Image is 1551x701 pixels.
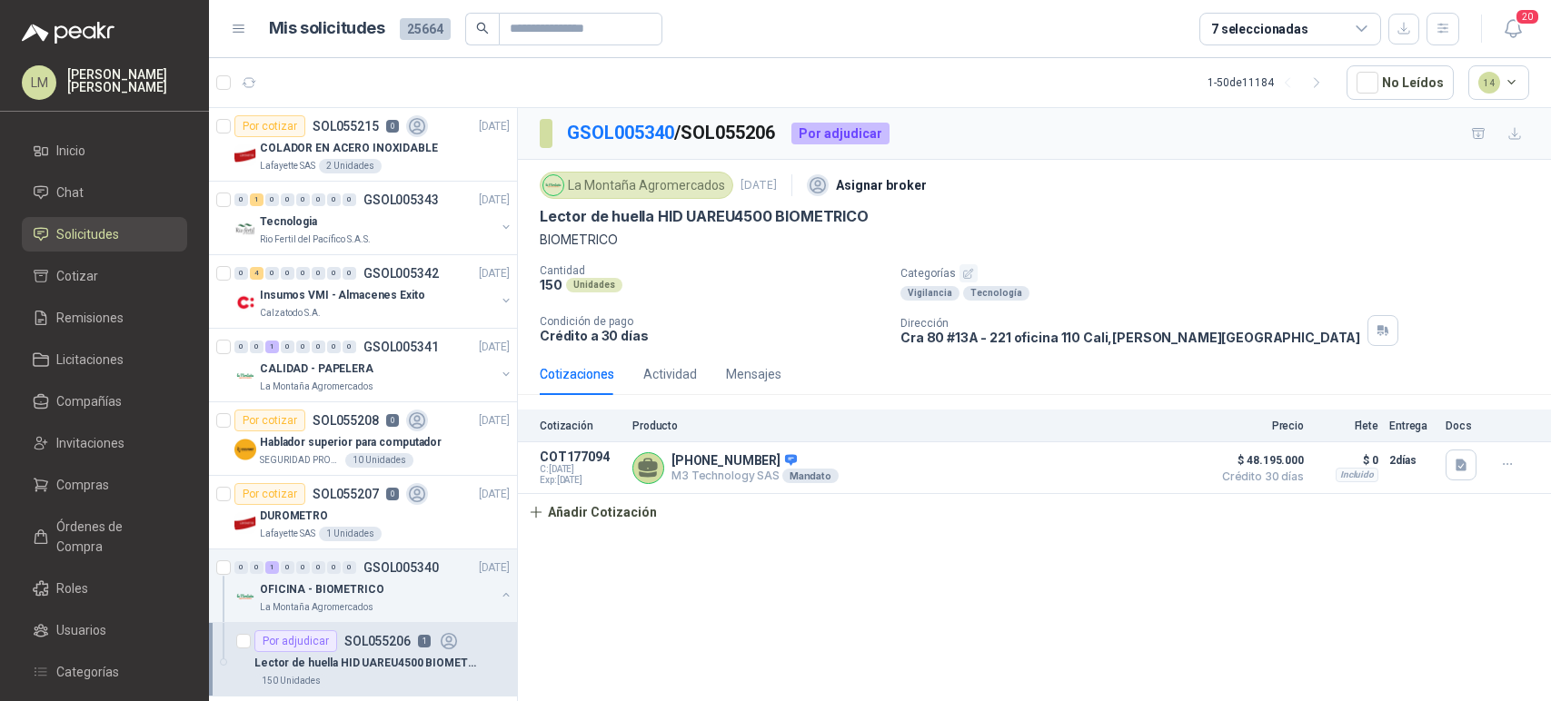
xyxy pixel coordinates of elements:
[234,561,248,574] div: 0
[260,360,373,378] p: CALIDAD - PAPELERA
[540,207,869,226] p: Lector de huella HID UAREU4500 BIOMETRICO
[234,341,248,353] div: 0
[260,600,373,615] p: La Montaña Agromercados
[22,613,187,647] a: Usuarios
[234,267,248,280] div: 0
[540,464,621,475] span: C: [DATE]
[56,391,122,411] span: Compañías
[209,402,517,476] a: Por cotizarSOL0552080[DATE] Company LogoHablador superior para computadorSEGURIDAD PROVISER LTDA1...
[567,122,674,143] a: GSOL005340
[250,267,263,280] div: 4
[22,426,187,460] a: Invitaciones
[363,561,439,574] p: GSOL005340
[269,15,385,42] h1: Mis solicitudes
[56,350,124,370] span: Licitaciones
[900,317,1360,330] p: Dirección
[281,193,294,206] div: 0
[540,277,562,292] p: 150
[540,475,621,486] span: Exp: [DATE]
[56,266,98,286] span: Cotizar
[234,144,256,166] img: Company Logo
[260,306,321,321] p: Calzatodo S.A.
[296,193,310,206] div: 0
[234,557,513,615] a: 0 0 1 0 0 0 0 0 GSOL005340[DATE] Company LogoOFICINA - BIOMETRICOLa Montaña Agromercados
[313,414,379,427] p: SOL055208
[343,561,356,574] div: 0
[313,120,379,133] p: SOL055215
[479,118,510,135] p: [DATE]
[386,414,399,427] p: 0
[319,527,382,541] div: 1 Unidades
[343,341,356,353] div: 0
[56,620,106,640] span: Usuarios
[343,193,356,206] div: 0
[327,267,341,280] div: 0
[56,662,119,682] span: Categorías
[209,108,517,182] a: Por cotizarSOL0552150[DATE] Company LogoCOLADOR EN ACERO INOXIDABLELafayette SAS2 Unidades
[1213,449,1304,471] span: $ 48.195.000
[1468,65,1530,100] button: 14
[56,308,124,328] span: Remisiones
[479,486,510,503] p: [DATE]
[234,115,305,137] div: Por cotizar
[234,189,513,247] a: 0 1 0 0 0 0 0 0 GSOL005343[DATE] Company LogoTecnologiaRio Fertil del Pacífico S.A.S.
[56,183,84,202] span: Chat
[67,68,187,94] p: [PERSON_NAME] [PERSON_NAME]
[234,262,513,321] a: 0 4 0 0 0 0 0 0 GSOL005342[DATE] Company LogoInsumos VMI - Almacenes ExitoCalzatodo S.A.
[260,581,384,598] p: OFICINA - BIOMETRICO
[400,18,451,40] span: 25664
[540,328,886,343] p: Crédito a 30 días
[281,341,294,353] div: 0
[56,224,119,244] span: Solicitudes
[386,488,399,500] p: 0
[1446,420,1482,432] p: Docs
[260,453,342,468] p: SEGURIDAD PROVISER LTDA
[327,341,341,353] div: 0
[726,364,781,384] div: Mensajes
[22,133,187,168] a: Inicio
[22,571,187,606] a: Roles
[1315,449,1378,471] p: $ 0
[234,439,256,460] img: Company Logo
[260,213,317,231] p: Tecnologia
[900,330,1360,345] p: Cra 80 #13A - 221 oficina 110 Cali , [PERSON_NAME][GEOGRAPHIC_DATA]
[56,517,170,557] span: Órdenes de Compra
[296,267,310,280] div: 0
[260,287,425,304] p: Insumos VMI - Almacenes Exito
[260,434,442,451] p: Hablador superior para computador
[265,267,279,280] div: 0
[900,264,1544,282] p: Categorías
[363,267,439,280] p: GSOL005342
[540,364,614,384] div: Cotizaciones
[312,341,325,353] div: 0
[319,159,382,173] div: 2 Unidades
[254,630,337,652] div: Por adjudicar
[265,561,279,574] div: 1
[479,339,510,356] p: [DATE]
[234,586,256,607] img: Company Logo
[56,141,85,161] span: Inicio
[1389,420,1435,432] p: Entrega
[22,468,187,502] a: Compras
[643,364,697,384] div: Actividad
[1315,420,1378,432] p: Flete
[234,410,305,431] div: Por cotizar
[56,578,88,598] span: Roles
[234,291,256,313] img: Company Logo
[56,475,109,495] span: Compras
[22,217,187,252] a: Solicitudes
[312,267,325,280] div: 0
[1347,65,1454,100] button: No Leídos
[265,341,279,353] div: 1
[254,655,481,672] p: Lector de huella HID UAREU4500 BIOMETRICO
[1211,19,1308,39] div: 7 seleccionadas
[344,635,411,647] p: SOL055206
[782,469,839,483] div: Mandato
[260,159,315,173] p: Lafayette SAS
[22,384,187,419] a: Compañías
[22,301,187,335] a: Remisiones
[250,193,263,206] div: 1
[540,449,621,464] p: COT177094
[343,267,356,280] div: 0
[540,420,621,432] p: Cotización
